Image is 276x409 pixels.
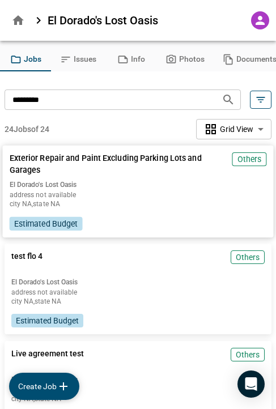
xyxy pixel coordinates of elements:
[237,370,265,398] div: Open Intercom Messenger
[217,88,240,111] button: Search jobs
[236,349,260,360] span: Others
[14,218,78,229] span: Estimated Budget
[11,298,265,305] span: city NA , state NA
[16,315,79,326] span: Estimated Budget
[11,278,265,287] span: El Dorado's Lost Oasis
[220,123,253,135] span: Grid View
[236,252,260,263] span: Others
[10,191,267,198] span: address not available
[10,152,228,176] span: Exterior Repair and Paint Excluding Parking Lots and Garages
[11,386,265,393] span: address not available
[237,154,262,165] span: Others
[10,201,267,207] span: city NA , state NA
[11,250,43,273] span: test flo 4
[9,373,79,400] button: add
[5,123,49,135] span: 24 Jobs of 24
[10,180,267,189] span: El Dorado's Lost Oasis
[11,289,265,296] span: address not available
[11,375,265,384] span: El Dorado's Lost Oasis
[11,395,265,402] span: city NA , state NA
[48,14,158,27] span: El Dorado's Lost Oasis
[11,348,84,370] span: Live agreement test
[196,118,271,141] div: Without label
